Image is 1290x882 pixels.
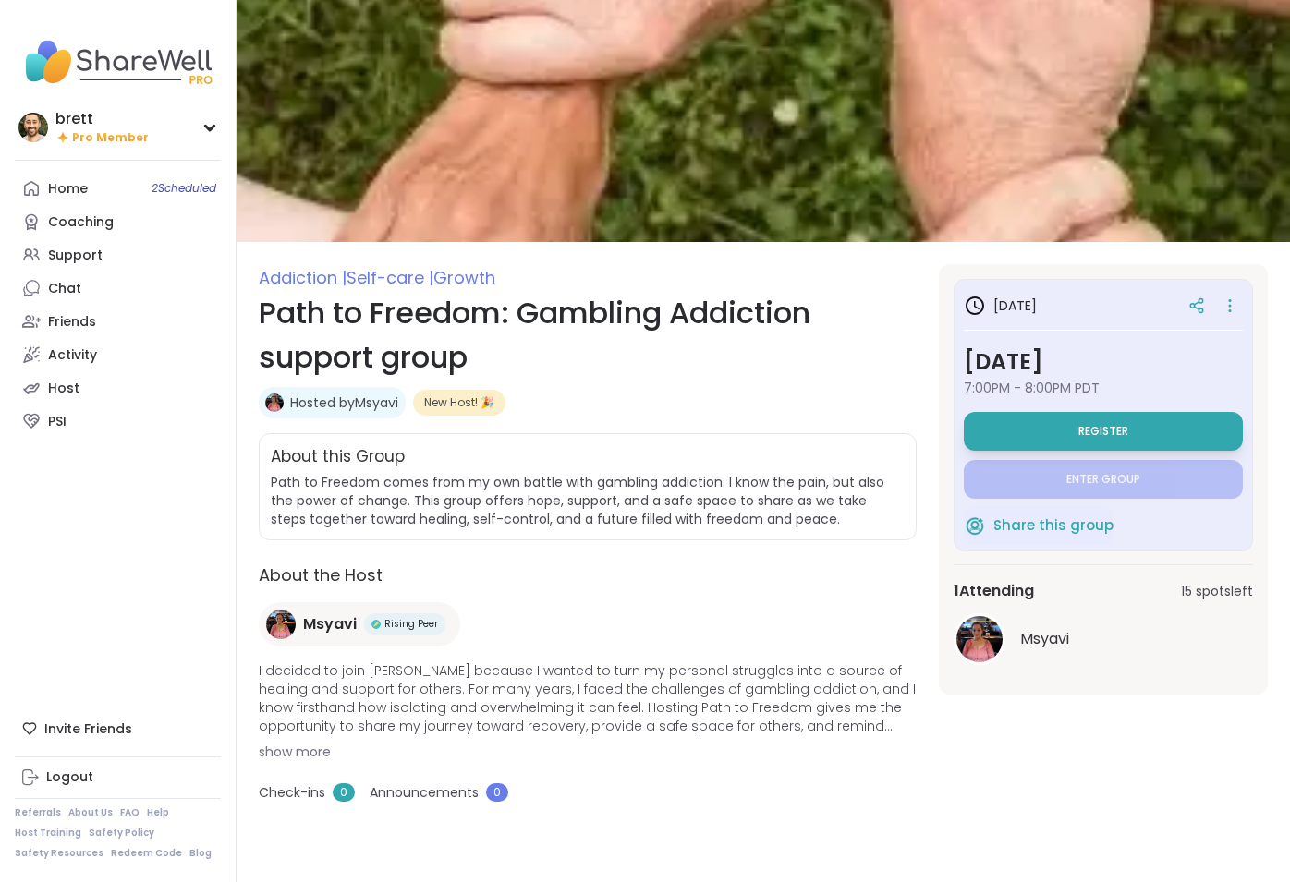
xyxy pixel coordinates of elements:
a: Home2Scheduled [15,172,221,205]
div: Support [48,247,103,265]
span: 2 Scheduled [152,181,216,196]
div: PSI [48,413,67,431]
img: Msyavi [265,393,284,412]
h2: About the Host [259,562,917,587]
a: PSI [15,405,221,438]
a: Hosted byMsyavi [290,393,398,412]
a: Safety Resources [15,847,103,860]
a: Host Training [15,827,81,840]
a: Safety Policy [89,827,154,840]
span: 15 spots left [1181,582,1253,601]
h3: [DATE] [964,295,1037,317]
div: Home [48,180,88,199]
h1: Path to Freedom: Gambling Addiction support group [259,291,917,380]
span: Rising Peer [384,617,438,631]
a: Help [147,806,169,819]
span: 1 Attending [954,580,1034,602]
a: About Us [68,806,113,819]
img: Rising Peer [371,620,381,629]
h2: About this Group [271,445,405,469]
div: Logout [46,768,93,787]
button: Register [964,412,1243,451]
span: 0 [486,783,508,802]
a: Coaching [15,205,221,238]
span: Msyavi [1020,628,1069,650]
a: Blog [189,847,212,860]
a: Host [15,371,221,405]
a: MsyaviMsyaviRising PeerRising Peer [259,602,460,646]
button: Share this group [964,506,1114,545]
div: Coaching [48,213,114,232]
div: brett [55,109,149,129]
a: Redeem Code [111,847,182,860]
div: Host [48,380,79,398]
span: Msyavi [303,613,357,635]
img: brett [18,113,48,142]
span: 0 [333,783,355,802]
a: Activity [15,338,221,371]
div: Activity [48,346,97,365]
button: Enter group [964,460,1243,499]
div: New Host! 🎉 [413,390,505,416]
span: Announcements [370,783,479,803]
span: Self-care | [347,266,433,289]
span: Register [1078,424,1128,439]
a: Referrals [15,806,61,819]
img: Msyavi [956,616,1003,662]
span: Growth [433,266,495,289]
h3: [DATE] [964,345,1243,379]
div: Invite Friends [15,712,221,745]
span: I decided to join [PERSON_NAME] because I wanted to turn my personal struggles into a source of h... [259,661,917,735]
span: show more [259,743,917,761]
a: Chat [15,272,221,305]
span: Addiction | [259,266,347,289]
span: Check-ins [259,783,325,803]
a: MsyaviMsyavi [954,613,1253,665]
span: Share this group [993,515,1114,537]
span: Pro Member [72,130,149,146]
a: FAQ [120,806,140,819]
span: 7:00PM - 8:00PM PDT [964,379,1243,397]
a: Support [15,238,221,272]
img: ShareWell Logomark [964,514,986,537]
img: Msyavi [266,610,296,639]
span: Path to Freedom comes from my own battle with gambling addiction. I know the pain, but also the p... [271,473,884,528]
a: Friends [15,305,221,338]
div: Chat [48,280,81,298]
div: Friends [48,313,96,332]
span: Enter group [1066,472,1140,487]
img: ShareWell Nav Logo [15,30,221,94]
a: Logout [15,761,221,794]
